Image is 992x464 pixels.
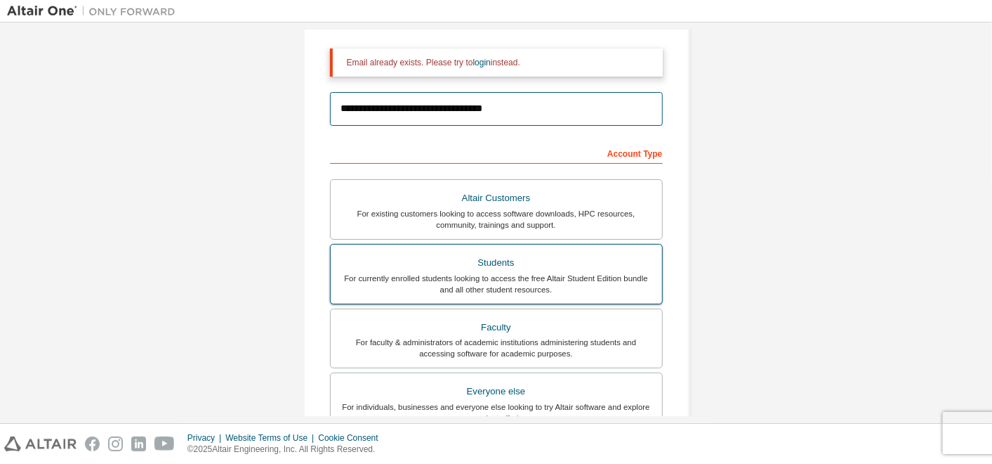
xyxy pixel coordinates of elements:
div: Website Terms of Use [225,432,318,444]
div: Altair Customers [339,188,654,208]
div: Cookie Consent [318,432,386,444]
p: © 2025 Altair Engineering, Inc. All Rights Reserved. [187,444,387,456]
div: Email already exists. Please try to instead. [347,57,652,68]
div: For individuals, businesses and everyone else looking to try Altair software and explore our prod... [339,401,654,424]
div: For faculty & administrators of academic institutions administering students and accessing softwa... [339,337,654,359]
div: Privacy [187,432,225,444]
div: For existing customers looking to access software downloads, HPC resources, community, trainings ... [339,208,654,231]
img: facebook.svg [85,437,100,451]
div: Everyone else [339,382,654,401]
img: altair_logo.svg [4,437,77,451]
div: Account Type [330,141,663,164]
img: Altair One [7,4,183,18]
div: For currently enrolled students looking to access the free Altair Student Edition bundle and all ... [339,273,654,295]
div: Students [339,253,654,273]
div: Faculty [339,318,654,337]
img: linkedin.svg [131,437,146,451]
a: login [473,58,491,67]
img: instagram.svg [108,437,123,451]
img: youtube.svg [154,437,175,451]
